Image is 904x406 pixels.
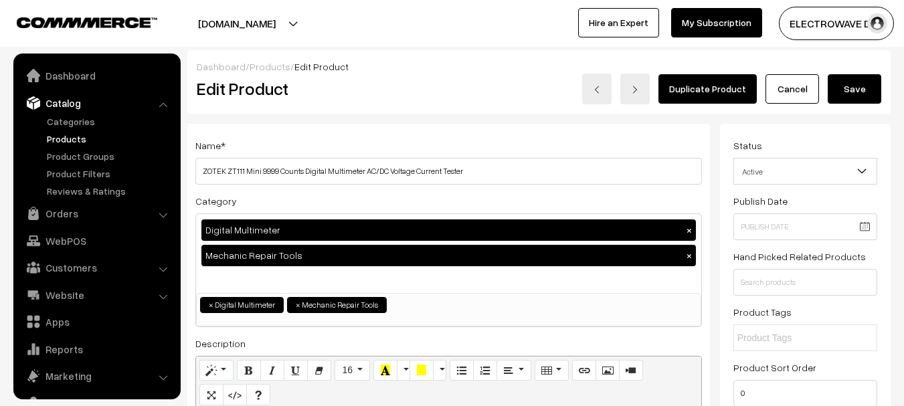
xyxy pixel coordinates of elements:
[246,384,270,405] button: Help
[260,360,284,381] button: Italic (CTRL+I)
[734,160,877,183] span: Active
[197,61,246,72] a: Dashboard
[294,61,349,72] span: Edit Product
[593,86,601,94] img: left-arrow.png
[450,360,474,381] button: Unordered list (CTRL+SHIFT+NUM7)
[658,74,757,104] a: Duplicate Product
[683,224,695,236] button: ×
[619,360,643,381] button: Video
[342,365,353,375] span: 16
[17,201,176,225] a: Orders
[17,91,176,115] a: Catalog
[779,7,894,40] button: ELECTROWAVE DE…
[683,249,695,262] button: ×
[296,299,300,311] span: ×
[828,74,881,104] button: Save
[43,114,176,128] a: Categories
[209,299,213,311] span: ×
[17,229,176,253] a: WebPOS
[237,360,261,381] button: Bold (CTRL+B)
[765,74,819,104] a: Cancel
[473,360,497,381] button: Ordered list (CTRL+SHIFT+NUM8)
[733,269,877,296] input: Search products
[195,158,702,185] input: Name
[17,364,176,388] a: Marketing
[410,360,434,381] button: Background Color
[867,13,887,33] img: user
[335,360,370,381] button: Font Size
[733,138,762,153] label: Status
[151,7,323,40] button: [DOMAIN_NAME]
[43,184,176,198] a: Reviews & Ratings
[284,360,308,381] button: Underline (CTRL+U)
[572,360,596,381] button: Link (CTRL+K)
[195,336,246,350] label: Description
[197,60,881,74] div: / /
[737,331,854,345] input: Product Tags
[733,249,866,264] label: Hand Picked Related Products
[373,360,397,381] button: Recent Color
[201,245,696,266] div: Mechanic Repair Tools
[17,13,134,29] a: COMMMERCE
[535,360,569,381] button: Table
[578,8,659,37] a: Hire an Expert
[433,360,446,381] button: More Color
[43,167,176,181] a: Product Filters
[496,360,531,381] button: Paragraph
[733,361,816,375] label: Product Sort Order
[223,384,247,405] button: Code View
[17,64,176,88] a: Dashboard
[596,360,620,381] button: Picture
[200,297,284,313] li: Digital Multimeter
[17,337,176,361] a: Reports
[733,158,877,185] span: Active
[43,132,176,146] a: Products
[307,360,331,381] button: Remove Font Style (CTRL+\)
[43,149,176,163] a: Product Groups
[195,138,225,153] label: Name
[250,61,290,72] a: Products
[199,360,234,381] button: Style
[671,8,762,37] a: My Subscription
[733,194,788,208] label: Publish Date
[631,86,639,94] img: right-arrow.png
[17,256,176,280] a: Customers
[17,283,176,307] a: Website
[733,213,877,240] input: Publish Date
[201,219,696,241] div: Digital Multimeter
[733,305,792,319] label: Product Tags
[199,384,223,405] button: Full Screen
[17,310,176,334] a: Apps
[397,360,410,381] button: More Color
[197,78,470,99] h2: Edit Product
[17,17,157,27] img: COMMMERCE
[287,297,387,313] li: Mechanic Repair Tools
